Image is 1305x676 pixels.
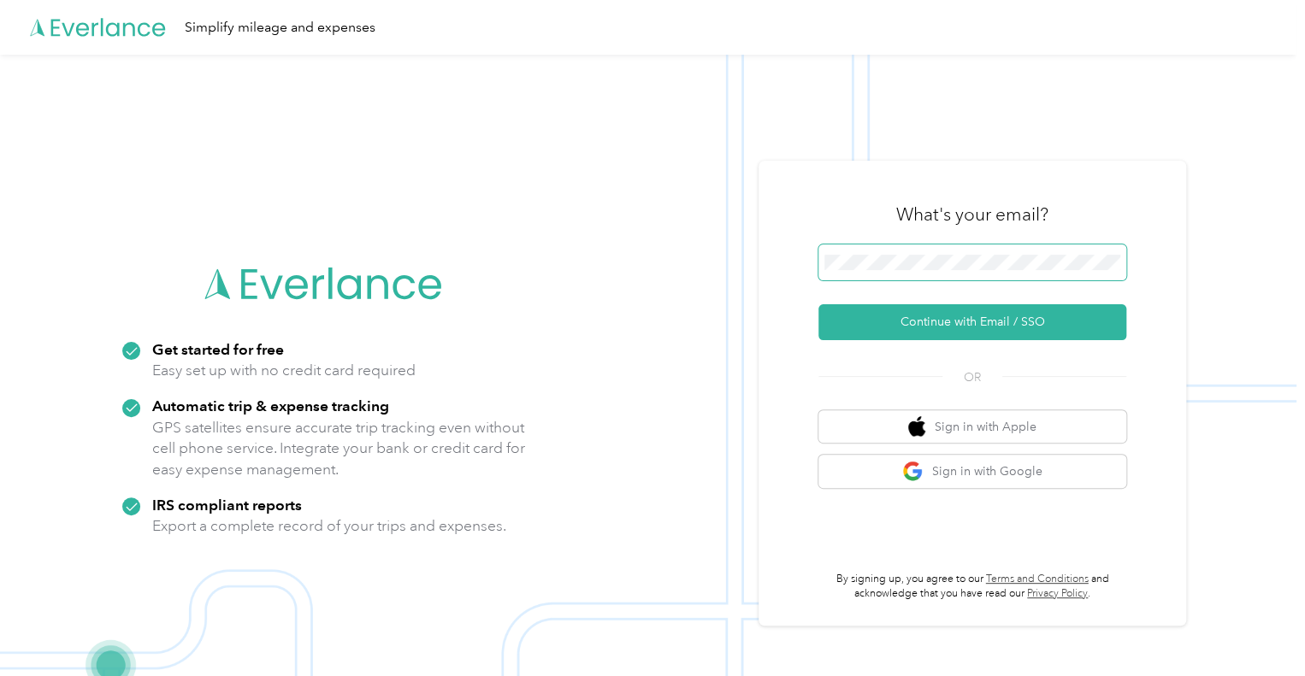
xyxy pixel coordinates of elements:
[902,461,924,482] img: google logo
[185,17,375,38] div: Simplify mileage and expenses
[818,455,1126,488] button: google logoSign in with Google
[942,368,1002,386] span: OR
[818,572,1126,602] p: By signing up, you agree to our and acknowledge that you have read our .
[152,360,416,381] p: Easy set up with no credit card required
[986,573,1089,585] a: Terms and Conditions
[818,304,1126,340] button: Continue with Email / SSO
[152,340,284,358] strong: Get started for free
[908,416,925,438] img: apple logo
[152,417,526,480] p: GPS satellites ensure accurate trip tracking even without cell phone service. Integrate your bank...
[818,410,1126,444] button: apple logoSign in with Apple
[152,496,302,514] strong: IRS compliant reports
[152,515,506,537] p: Export a complete record of your trips and expenses.
[1027,587,1088,600] a: Privacy Policy
[896,203,1048,226] h3: What's your email?
[152,397,389,414] strong: Automatic trip & expense tracking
